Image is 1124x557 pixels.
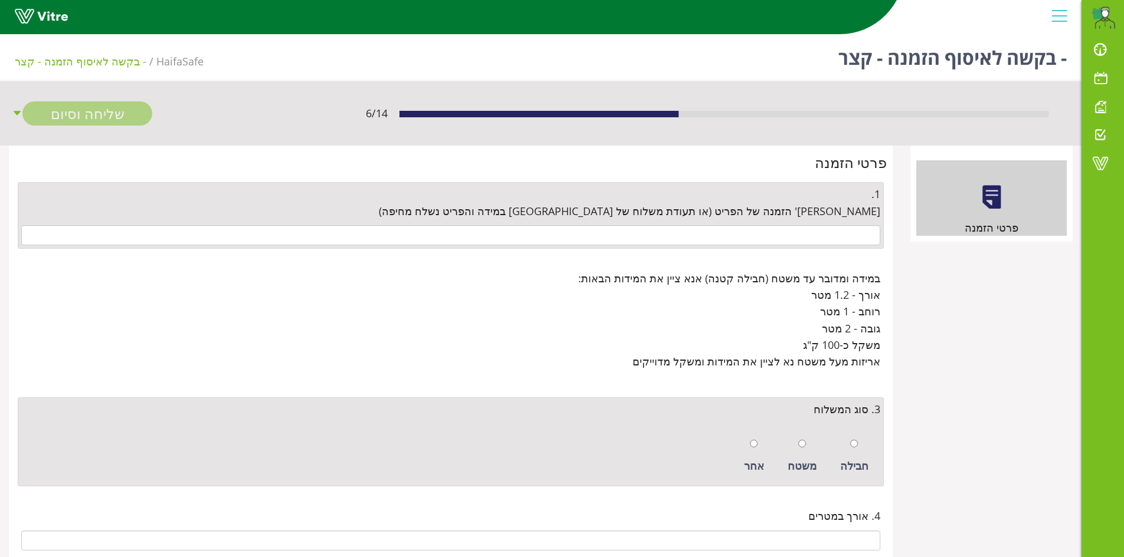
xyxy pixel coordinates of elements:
li: - בקשה לאיסוף הזמנה - קצר [15,53,156,70]
span: 4. אורך במטרים [808,507,880,524]
div: חבילה [840,457,869,474]
div: פרטי הזמנה [916,219,1067,236]
span: במידה ומדובר עד משטח (חבילה קטנה) אנא ציין את המידות הבאות: אורך - 1.2 מטר רוחב - 1 מטר גובה - 2 ... [578,270,880,370]
div: משטח [788,457,817,474]
span: 1. [PERSON_NAME]' הזמנה של הפריט (או תעודת משלוח של [GEOGRAPHIC_DATA] במידה והפריט נשלח מחיפה) [379,186,880,219]
h1: - בקשה לאיסוף הזמנה - קצר [838,29,1067,80]
div: אחר [744,457,764,474]
span: 151 [156,54,204,68]
span: 6 / 14 [366,105,388,121]
span: caret-down [12,101,22,126]
div: פרטי הזמנה [15,151,887,174]
span: 3. סוג המשלוח [814,401,880,417]
img: d79e9f56-8524-49d2-b467-21e72f93baff.png [1092,6,1115,29]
